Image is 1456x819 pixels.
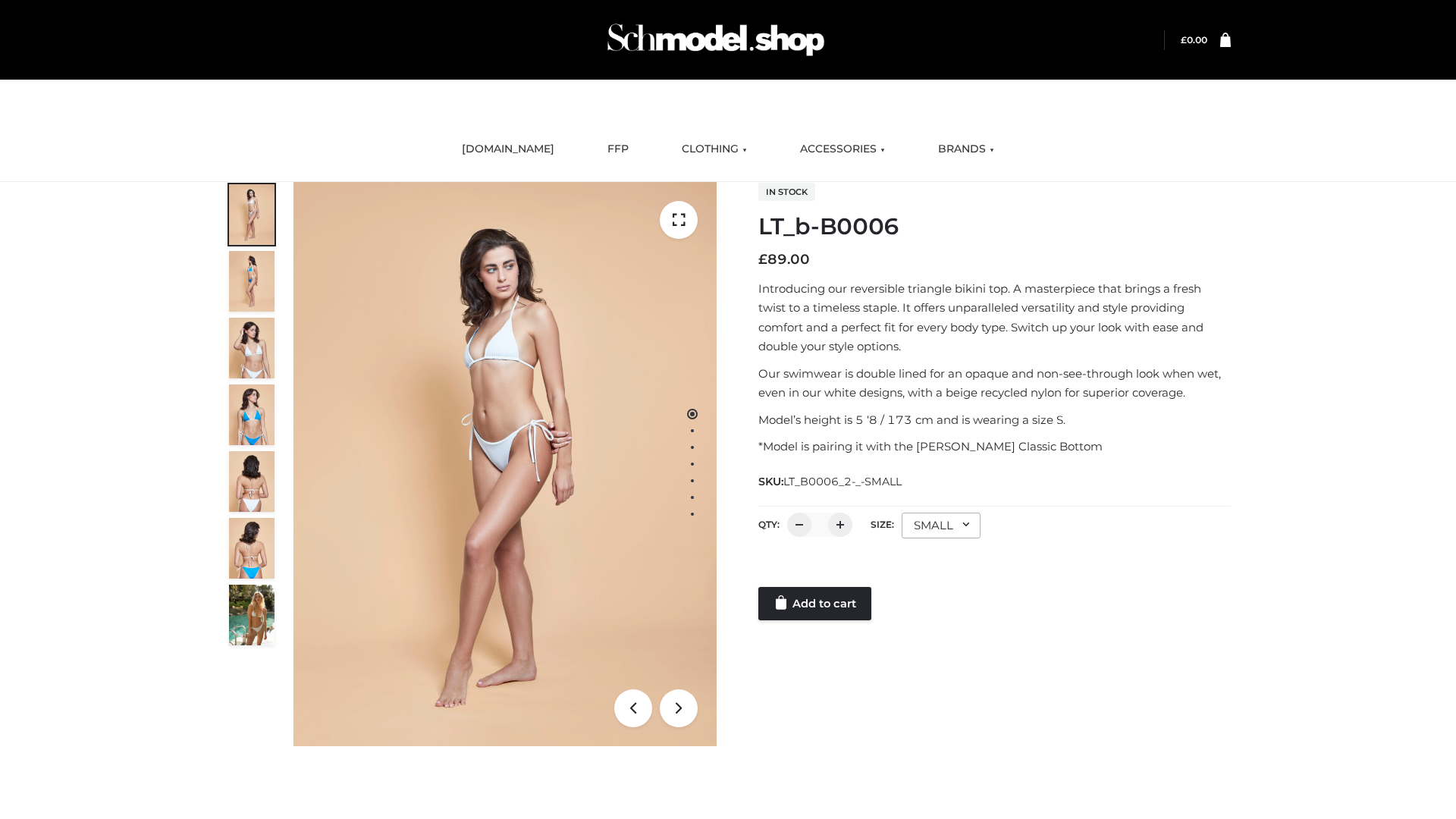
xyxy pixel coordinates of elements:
[293,182,717,746] img: ArielClassicBikiniTop_CloudNine_AzureSky_OW114ECO_1
[602,10,830,70] img: Schmodel Admin 964
[927,133,1006,166] a: BRANDS
[758,519,780,530] label: QTY:
[229,451,275,512] img: ArielClassicBikiniTop_CloudNine_AzureSky_OW114ECO_7-scaled.jpg
[758,251,810,268] bdi: 89.00
[758,364,1231,403] p: Our swimwear is double lined for an opaque and non-see-through look when wet, even in our white d...
[596,133,640,166] a: FFP
[229,384,275,445] img: ArielClassicBikiniTop_CloudNine_AzureSky_OW114ECO_4-scaled.jpg
[758,472,903,491] span: SKU:
[229,518,275,579] img: ArielClassicBikiniTop_CloudNine_AzureSky_OW114ECO_8-scaled.jpg
[758,410,1231,430] p: Model’s height is 5 ‘8 / 173 cm and is wearing a size S.
[1181,34,1187,45] span: £
[871,519,894,530] label: Size:
[789,133,896,166] a: ACCESSORIES
[1181,34,1207,45] bdi: 0.00
[758,213,1231,240] h1: LT_b-B0006
[902,513,981,538] div: SMALL
[783,475,902,488] span: LT_B0006_2-_-SMALL
[229,184,275,245] img: ArielClassicBikiniTop_CloudNine_AzureSky_OW114ECO_1-scaled.jpg
[229,585,275,645] img: Arieltop_CloudNine_AzureSky2.jpg
[758,437,1231,457] p: *Model is pairing it with the [PERSON_NAME] Classic Bottom
[758,279,1231,356] p: Introducing our reversible triangle bikini top. A masterpiece that brings a fresh twist to a time...
[229,251,275,312] img: ArielClassicBikiniTop_CloudNine_AzureSky_OW114ECO_2-scaled.jpg
[1181,34,1207,45] a: £0.00
[229,318,275,378] img: ArielClassicBikiniTop_CloudNine_AzureSky_OW114ECO_3-scaled.jpg
[758,587,871,620] a: Add to cart
[758,183,815,201] span: In stock
[670,133,758,166] a: CLOTHING
[450,133,566,166] a: [DOMAIN_NAME]
[758,251,767,268] span: £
